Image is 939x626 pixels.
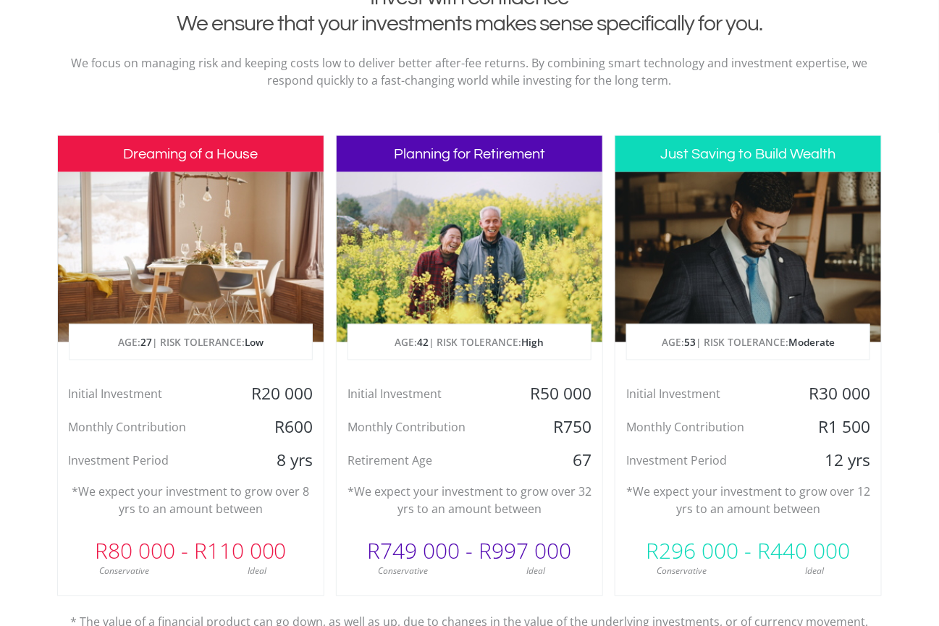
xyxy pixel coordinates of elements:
div: Monthly Contribution [337,417,514,439]
div: R20 000 [235,384,323,405]
div: Investment Period [615,450,793,472]
p: AGE: | RISK TOLERANCE: [627,325,869,361]
div: R749 000 - R997 000 [337,530,602,573]
div: R50 000 [514,384,602,405]
span: 27 [140,336,152,350]
div: Initial Investment [58,384,235,405]
h3: Dreaming of a House [58,136,324,172]
span: High [521,336,544,350]
div: Investment Period [58,450,235,472]
div: Conservative [615,565,749,578]
p: AGE: | RISK TOLERANCE: [70,325,312,361]
div: R30 000 [793,384,881,405]
h3: Just Saving to Build Wealth [615,136,881,172]
span: Low [245,336,264,350]
p: *We expect your investment to grow over 12 yrs to an amount between [626,483,870,518]
div: Retirement Age [337,450,514,472]
div: Initial Investment [337,384,514,405]
p: *We expect your investment to grow over 8 yrs to an amount between [69,483,313,518]
div: Ideal [749,565,882,578]
span: Moderate [788,336,835,350]
p: We focus on managing risk and keeping costs low to deliver better after-fee returns. By combining... [68,54,872,89]
p: AGE: | RISK TOLERANCE: [348,325,591,361]
div: Ideal [469,565,602,578]
div: R1 500 [793,417,881,439]
div: Ideal [190,565,324,578]
div: Monthly Contribution [615,417,793,439]
div: Conservative [337,565,470,578]
div: R80 000 - R110 000 [58,530,324,573]
span: 42 [417,336,429,350]
p: *We expect your investment to grow over 32 yrs to an amount between [348,483,591,518]
div: R750 [514,417,602,439]
div: R600 [235,417,323,439]
span: 53 [684,336,696,350]
div: Initial Investment [615,384,793,405]
div: Conservative [58,565,191,578]
div: 12 yrs [793,450,881,472]
div: 8 yrs [235,450,323,472]
div: 67 [514,450,602,472]
h3: Planning for Retirement [337,136,602,172]
div: Monthly Contribution [58,417,235,439]
div: R296 000 - R440 000 [615,530,881,573]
